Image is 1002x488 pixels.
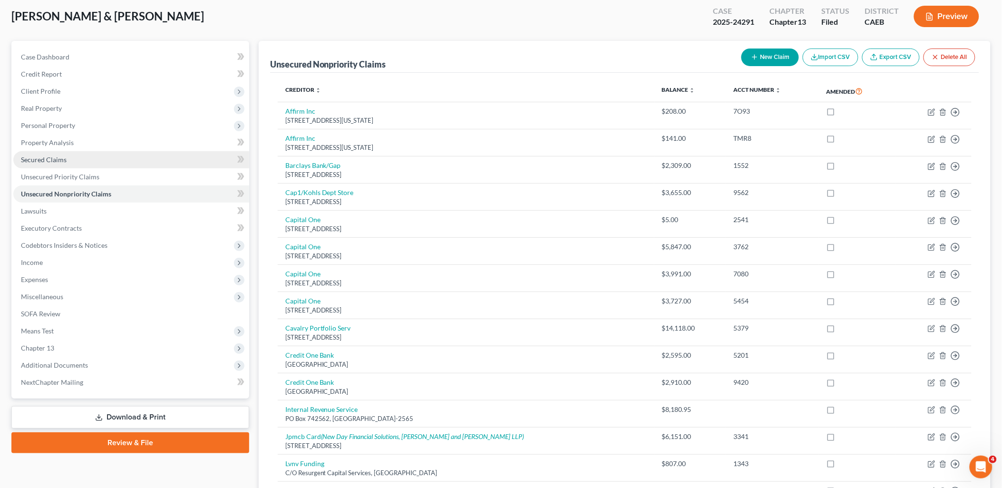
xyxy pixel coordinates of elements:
a: Case Dashboard [13,49,249,66]
a: Creditor unfold_more [285,86,321,93]
i: unfold_more [690,88,695,93]
a: Acct Number unfold_more [733,86,781,93]
div: [GEOGRAPHIC_DATA] [285,387,647,396]
div: $3,991.00 [662,269,719,279]
div: 1552 [733,161,811,170]
button: New Claim [741,49,799,66]
div: 5379 [733,323,811,333]
a: Credit One Bank [285,351,334,359]
div: Filed [821,17,849,28]
a: Property Analysis [13,134,249,151]
div: TMR8 [733,134,811,143]
div: 1343 [733,459,811,468]
a: Balance unfold_more [662,86,695,93]
div: [STREET_ADDRESS] [285,224,647,234]
span: Secured Claims [21,156,67,164]
div: District [865,6,899,17]
div: C/O Resurgent Capital Services, [GEOGRAPHIC_DATA] [285,468,647,478]
div: Chapter [769,6,806,17]
a: Affirm Inc [285,107,315,115]
div: 9562 [733,188,811,197]
div: 7080 [733,269,811,279]
span: Credit Report [21,70,62,78]
div: 5454 [733,296,811,306]
i: (New Day Financial Solutions, [PERSON_NAME] and [PERSON_NAME] LLP) [321,432,525,440]
div: [STREET_ADDRESS] [285,170,647,179]
button: Delete All [924,49,975,66]
div: 7O93 [733,107,811,116]
a: Capital One [285,297,321,305]
span: Unsecured Priority Claims [21,173,99,181]
button: Import CSV [803,49,858,66]
a: NextChapter Mailing [13,374,249,391]
span: 13 [798,17,806,26]
span: [PERSON_NAME] & [PERSON_NAME] [11,9,204,23]
a: Credit Report [13,66,249,83]
div: 3341 [733,432,811,441]
div: CAEB [865,17,899,28]
a: Internal Revenue Service [285,405,358,413]
div: $14,118.00 [662,323,719,333]
a: Capital One [285,270,321,278]
a: Unsecured Priority Claims [13,168,249,185]
div: 5201 [733,351,811,360]
a: Unsecured Nonpriority Claims [13,185,249,203]
div: $141.00 [662,134,719,143]
div: $8,180.95 [662,405,719,414]
div: $807.00 [662,459,719,468]
div: PO Box 742562, [GEOGRAPHIC_DATA]-2565 [285,414,647,423]
div: $3,655.00 [662,188,719,197]
a: Review & File [11,432,249,453]
div: $3,727.00 [662,296,719,306]
div: [STREET_ADDRESS] [285,279,647,288]
span: Case Dashboard [21,53,69,61]
div: $5.00 [662,215,719,224]
a: Download & Print [11,406,249,429]
div: [STREET_ADDRESS] [285,252,647,261]
span: Lawsuits [21,207,47,215]
span: Expenses [21,275,48,283]
span: 4 [989,456,997,463]
span: NextChapter Mailing [21,378,83,386]
i: unfold_more [775,88,781,93]
a: Capital One [285,243,321,251]
span: Additional Documents [21,361,88,369]
a: Cap1/Kohls Dept Store [285,188,354,196]
div: 9420 [733,378,811,387]
div: [GEOGRAPHIC_DATA] [285,360,647,369]
span: Real Property [21,104,62,112]
div: [STREET_ADDRESS] [285,306,647,315]
div: 2541 [733,215,811,224]
span: Personal Property [21,121,75,129]
a: SOFA Review [13,305,249,322]
div: $6,151.00 [662,432,719,441]
span: Miscellaneous [21,293,63,301]
div: $2,910.00 [662,378,719,387]
span: Unsecured Nonpriority Claims [21,190,111,198]
a: Jpmcb Card(New Day Financial Solutions, [PERSON_NAME] and [PERSON_NAME] LLP) [285,432,525,440]
a: Executory Contracts [13,220,249,237]
span: Chapter 13 [21,344,54,352]
div: [STREET_ADDRESS] [285,197,647,206]
div: 3762 [733,242,811,252]
div: $5,847.00 [662,242,719,252]
a: Secured Claims [13,151,249,168]
a: Lvnv Funding [285,459,324,468]
button: Preview [914,6,979,27]
a: Affirm Inc [285,134,315,142]
div: Status [821,6,849,17]
div: $208.00 [662,107,719,116]
span: Property Analysis [21,138,74,146]
div: [STREET_ADDRESS][US_STATE] [285,143,647,152]
span: Codebtors Insiders & Notices [21,241,107,249]
th: Amended [819,80,895,102]
iframe: Intercom live chat [970,456,992,478]
i: unfold_more [315,88,321,93]
a: Capital One [285,215,321,224]
a: Export CSV [862,49,920,66]
div: Unsecured Nonpriority Claims [270,59,386,70]
a: Lawsuits [13,203,249,220]
a: Barclays Bank/Gap [285,161,341,169]
div: [STREET_ADDRESS] [285,333,647,342]
div: $2,595.00 [662,351,719,360]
